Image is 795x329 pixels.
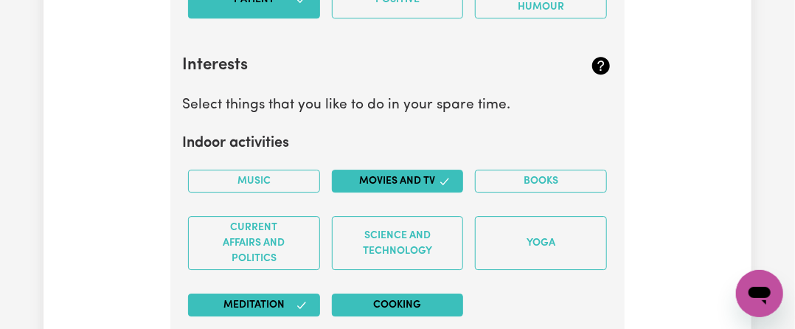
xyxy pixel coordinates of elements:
[332,294,464,316] button: Cooking
[188,216,320,270] button: Current Affairs and Politics
[182,134,613,152] h2: Indoor activities
[188,294,320,316] button: Meditation
[475,170,607,193] button: Books
[182,95,613,117] p: Select things that you like to do in your spare time.
[188,170,320,193] button: Music
[736,270,783,317] iframe: Button to launch messaging window, conversation in progress
[332,216,464,270] button: Science and Technology
[332,170,464,193] button: Movies and TV
[475,216,607,270] button: Yoga
[182,56,541,76] h2: Interests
